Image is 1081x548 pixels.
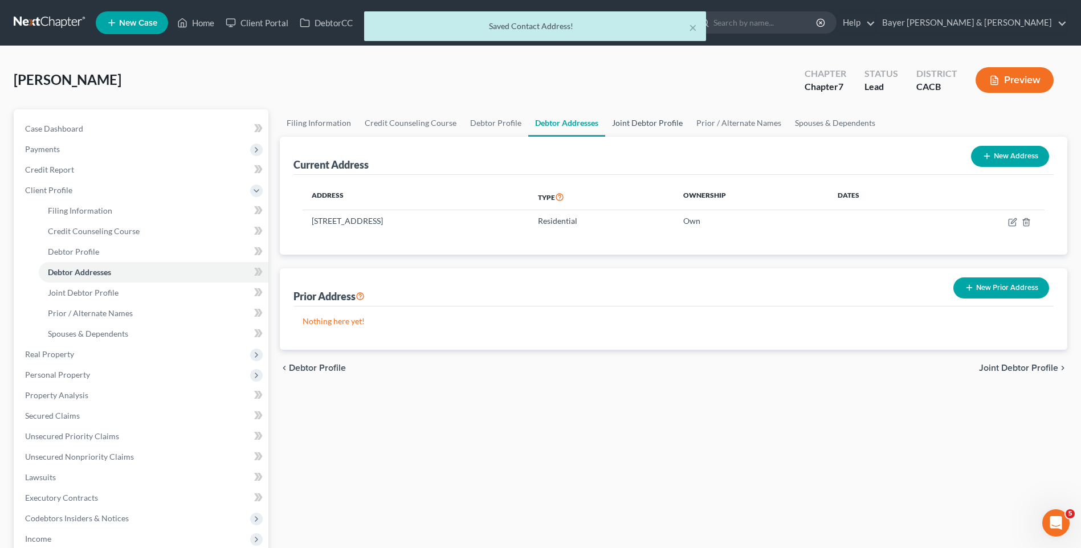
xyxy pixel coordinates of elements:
span: Prior / Alternate Names [48,308,133,318]
a: Credit Counseling Course [39,221,268,242]
a: Joint Debtor Profile [605,109,690,137]
span: Client Profile [25,185,72,195]
a: Credit Report [16,160,268,180]
a: Credit Counseling Course [358,109,463,137]
span: Income [25,534,51,543]
div: Saved Contact Address! [373,21,697,32]
span: Joint Debtor Profile [48,288,119,297]
a: Debtor Addresses [528,109,605,137]
a: Spouses & Dependents [788,109,882,137]
a: Case Dashboard [16,118,268,139]
span: 7 [838,81,843,92]
button: × [689,21,697,34]
span: Filing Information [48,206,112,215]
a: Executory Contracts [16,488,268,508]
div: Prior Address [293,289,365,303]
span: 5 [1066,509,1075,518]
div: Lead [864,80,898,93]
div: Chapter [805,80,846,93]
span: Executory Contracts [25,493,98,502]
iframe: Intercom live chat [1042,509,1070,537]
button: Preview [976,67,1054,93]
a: Spouses & Dependents [39,324,268,344]
span: Personal Property [25,370,90,379]
span: Unsecured Priority Claims [25,431,119,441]
div: CACB [916,80,957,93]
span: Credit Report [25,165,74,174]
a: Filing Information [39,201,268,221]
a: Property Analysis [16,385,268,406]
button: Joint Debtor Profile chevron_right [979,363,1067,373]
a: Unsecured Priority Claims [16,426,268,447]
div: Chapter [805,67,846,80]
span: Credit Counseling Course [48,226,140,236]
a: Prior / Alternate Names [39,303,268,324]
span: Payments [25,144,60,154]
span: Real Property [25,349,74,359]
button: chevron_left Debtor Profile [280,363,346,373]
span: Debtor Profile [289,363,346,373]
span: Codebtors Insiders & Notices [25,513,129,523]
td: [STREET_ADDRESS] [303,210,529,232]
a: Debtor Profile [463,109,528,137]
th: Type [529,184,674,210]
span: Joint Debtor Profile [979,363,1058,373]
div: Status [864,67,898,80]
span: Debtor Profile [48,247,99,256]
a: Secured Claims [16,406,268,426]
a: Debtor Profile [39,242,268,262]
th: Dates [829,184,929,210]
span: Debtor Addresses [48,267,111,277]
i: chevron_left [280,363,289,373]
a: Debtor Addresses [39,262,268,283]
a: Filing Information [280,109,358,137]
span: Case Dashboard [25,124,83,133]
td: Residential [529,210,674,232]
span: [PERSON_NAME] [14,71,121,88]
a: Unsecured Nonpriority Claims [16,447,268,467]
span: Secured Claims [25,411,80,420]
button: New Address [971,146,1049,167]
i: chevron_right [1058,363,1067,373]
p: Nothing here yet! [303,316,1045,327]
th: Ownership [674,184,828,210]
button: New Prior Address [953,277,1049,298]
span: Lawsuits [25,472,56,482]
a: Prior / Alternate Names [690,109,788,137]
td: Own [674,210,828,232]
span: Spouses & Dependents [48,329,128,338]
span: Unsecured Nonpriority Claims [25,452,134,461]
span: Property Analysis [25,390,88,400]
div: Current Address [293,158,369,171]
div: District [916,67,957,80]
a: Joint Debtor Profile [39,283,268,303]
a: Lawsuits [16,467,268,488]
th: Address [303,184,529,210]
